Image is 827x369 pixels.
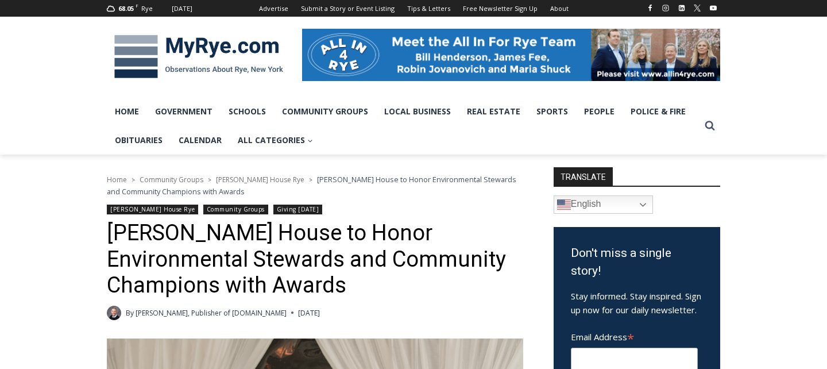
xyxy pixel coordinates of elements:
[700,116,720,136] button: View Search Form
[706,1,720,15] a: YouTube
[690,1,704,15] a: X
[659,1,673,15] a: Instagram
[571,289,703,317] p: Stay informed. Stay inspired. Sign up now for our daily newsletter.
[208,176,211,184] span: >
[309,176,312,184] span: >
[132,176,135,184] span: >
[238,134,313,147] span: All Categories
[376,97,459,126] a: Local Business
[107,174,516,196] span: [PERSON_NAME] House to Honor Environmental Stewards and Community Champions with Awards
[643,1,657,15] a: Facebook
[107,306,121,320] a: Author image
[107,175,127,184] a: Home
[107,220,523,299] h1: [PERSON_NAME] House to Honor Environmental Stewards and Community Champions with Awards
[273,205,323,214] a: Giving [DATE]
[554,195,653,214] a: English
[147,97,221,126] a: Government
[107,126,171,155] a: Obituaries
[302,29,720,80] img: All in for Rye
[571,325,698,346] label: Email Address
[118,4,134,13] span: 68.05
[140,175,203,184] a: Community Groups
[107,27,291,87] img: MyRye.com
[126,307,134,318] span: By
[136,2,138,9] span: F
[141,3,153,14] div: Rye
[107,205,198,214] a: [PERSON_NAME] House Rye
[528,97,576,126] a: Sports
[571,244,703,280] h3: Don't miss a single story!
[623,97,694,126] a: Police & Fire
[298,307,320,318] time: [DATE]
[576,97,623,126] a: People
[107,97,700,155] nav: Primary Navigation
[136,308,287,318] a: [PERSON_NAME], Publisher of [DOMAIN_NAME]
[554,167,613,186] strong: TRANSLATE
[171,126,230,155] a: Calendar
[216,175,304,184] a: [PERSON_NAME] House Rye
[221,97,274,126] a: Schools
[172,3,192,14] div: [DATE]
[107,174,523,197] nav: Breadcrumbs
[203,205,268,214] a: Community Groups
[459,97,528,126] a: Real Estate
[557,198,571,212] img: en
[107,97,147,126] a: Home
[274,97,376,126] a: Community Groups
[675,1,689,15] a: Linkedin
[230,126,321,155] a: All Categories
